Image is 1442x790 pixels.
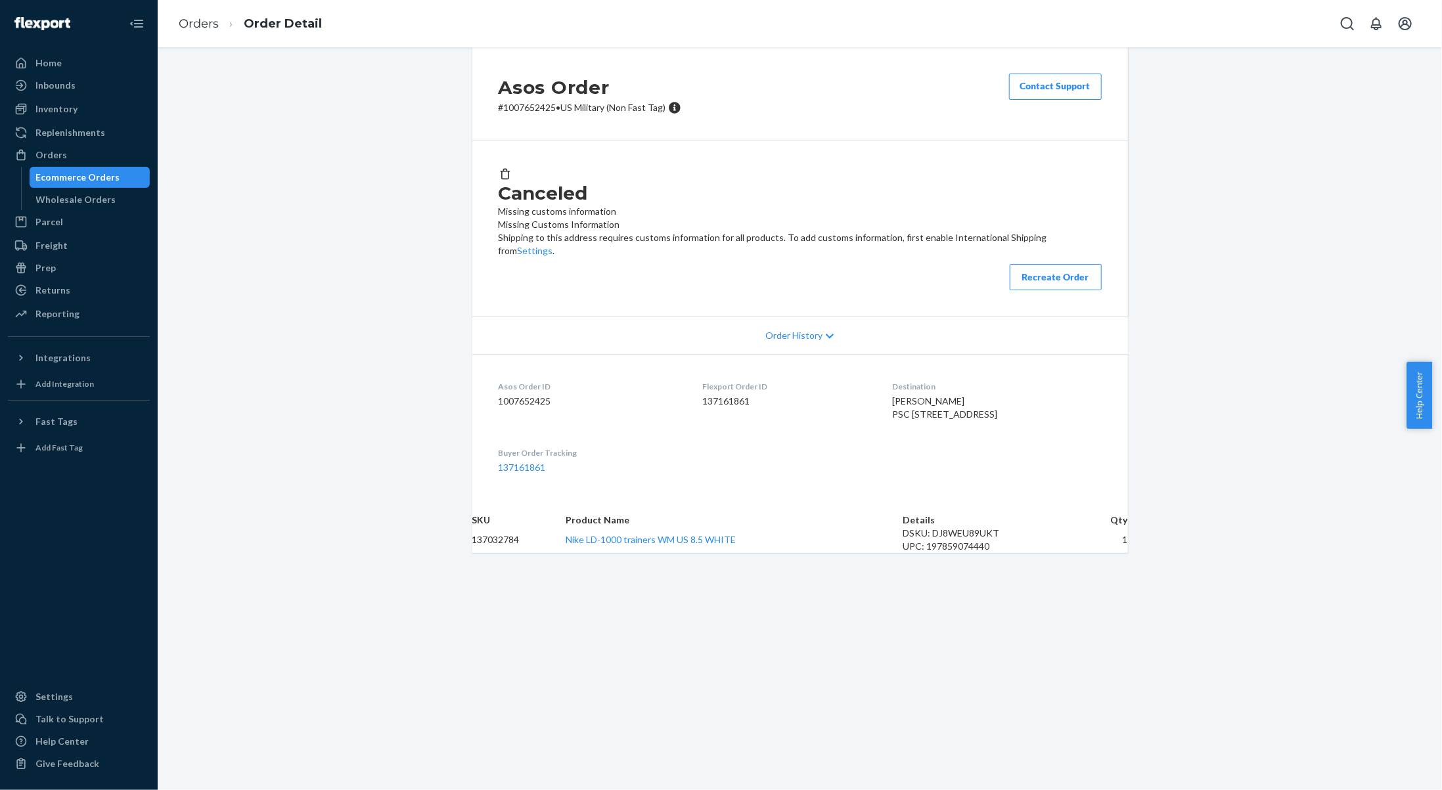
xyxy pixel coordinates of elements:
h3: Canceled [499,181,1102,205]
span: Support [26,9,74,21]
th: Product Name [566,514,903,527]
a: Reporting [8,303,150,324]
td: 1 [1094,527,1128,553]
div: Prep [35,261,56,274]
a: Orders [179,16,219,31]
p: Shipping to this address requires customs information for all products. To add customs informatio... [499,231,1102,257]
div: Integrations [35,351,91,364]
dt: Asos Order ID [499,381,681,392]
a: Settings [8,686,150,707]
a: Help Center [8,731,150,752]
a: 137161861 [499,462,546,473]
dd: 1007652425 [499,395,681,408]
a: Parcel [8,211,150,232]
dd: 137161861 [702,395,871,408]
div: Wholesale Orders [36,193,116,206]
a: Settings [518,245,553,256]
button: Open Search Box [1334,11,1361,37]
div: Parcel [35,215,63,229]
div: Add Fast Tag [35,442,83,453]
div: Home [35,56,62,70]
a: Nike LD-1000 trainers WM US 8.5 WHITE [566,534,736,545]
button: Recreate Order [1010,264,1102,290]
th: Details [903,514,1094,527]
a: Wholesale Orders [30,189,150,210]
a: Replenishments [8,122,150,143]
a: Freight [8,235,150,256]
a: Inbounds [8,75,150,96]
a: Inventory [8,99,150,120]
a: Prep [8,257,150,278]
span: • [556,102,561,113]
th: SKU [472,514,566,527]
a: Add Fast Tag [8,437,150,458]
a: Order Detail [244,16,322,31]
div: Add Integration [35,378,94,389]
div: DSKU: DJ8WEU89UKT [903,527,1094,540]
a: Ecommerce Orders [30,167,150,188]
img: Flexport logo [14,17,70,30]
div: Help Center [35,735,89,748]
span: US Military (Non Fast Tag) [561,102,666,113]
ol: breadcrumbs [168,5,332,43]
button: Integrations [8,347,150,368]
header: Missing Customs Information [499,218,1102,231]
div: Replenishments [35,126,105,139]
a: Contact Support [1009,74,1102,100]
div: Give Feedback [35,757,99,770]
span: [PERSON_NAME] PSC [STREET_ADDRESS] [892,395,997,420]
div: Inbounds [35,79,76,92]
div: Talk to Support [35,713,104,726]
button: Help Center [1407,362,1432,429]
a: Returns [8,280,150,301]
button: Open notifications [1363,11,1389,37]
dt: Buyer Order Tracking [499,447,681,458]
button: Close Navigation [124,11,150,37]
div: Missing customs information [499,181,1102,218]
a: Home [8,53,150,74]
p: # 1007652425 [499,101,681,114]
div: Returns [35,284,70,297]
button: Give Feedback [8,753,150,774]
a: Orders [8,144,150,165]
dt: Destination [892,381,1101,392]
a: Add Integration [8,374,150,395]
div: UPC: 197859074440 [903,540,1094,553]
div: Orders [35,148,67,162]
button: Talk to Support [8,709,150,730]
span: Order History [765,329,822,342]
th: Qty [1094,514,1128,527]
div: Settings [35,690,73,703]
div: Reporting [35,307,79,320]
div: Inventory [35,102,78,116]
td: 137032784 [472,527,566,553]
div: Freight [35,239,68,252]
button: Open account menu [1392,11,1418,37]
div: Recreate Order [1021,271,1091,284]
dt: Flexport Order ID [702,381,871,392]
button: Fast Tags [8,411,150,432]
div: Ecommerce Orders [36,171,120,184]
h2: Asos Order [499,74,681,101]
div: Fast Tags [35,415,78,428]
